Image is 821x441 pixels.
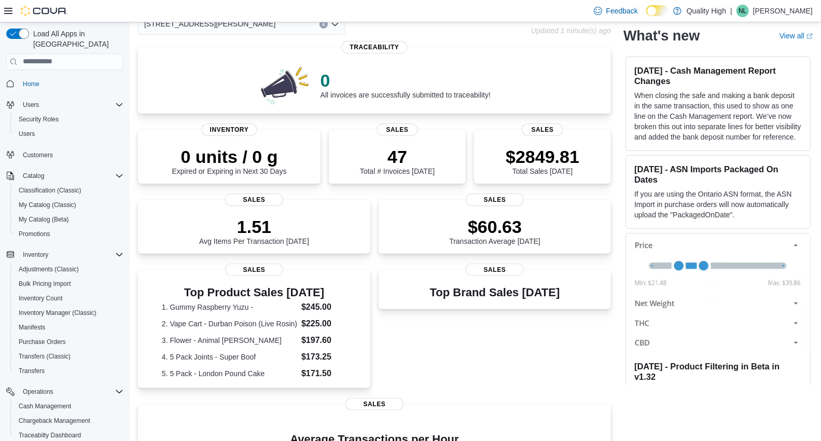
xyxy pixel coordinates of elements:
span: Inventory [202,123,257,136]
dt: 4. 5 Pack Joints - Super Boof [162,352,297,362]
h3: Top Brand Sales [DATE] [430,286,560,299]
a: Classification (Classic) [15,184,86,197]
dd: $245.00 [301,301,346,313]
span: Inventory Count [15,292,123,305]
span: Catalog [19,170,123,182]
a: Chargeback Management [15,415,94,427]
dd: $225.00 [301,318,346,330]
div: Expired or Expiring in Next 30 Days [172,146,287,175]
span: Feedback [606,6,638,16]
span: Operations [19,385,123,398]
dd: $197.60 [301,334,346,347]
span: Sales [377,123,418,136]
button: Clear input [319,20,328,29]
dd: $173.25 [301,351,346,363]
span: Cash Management [15,400,123,412]
div: Total Sales [DATE] [506,146,579,175]
span: Chargeback Management [15,415,123,427]
span: Transfers [19,367,45,375]
div: Total # Invoices [DATE] [360,146,435,175]
span: Sales [345,398,403,410]
button: Classification (Classic) [10,183,128,198]
span: Sales [466,194,524,206]
svg: External link [806,33,813,39]
button: Bulk Pricing Import [10,277,128,291]
button: Cash Management [10,399,128,414]
button: Open list of options [331,20,339,29]
span: Users [23,101,39,109]
span: My Catalog (Classic) [19,201,76,209]
span: Operations [23,388,53,396]
span: Cash Management [19,402,71,410]
span: Classification (Classic) [19,186,81,195]
span: Inventory [19,249,123,261]
a: Home [19,78,44,90]
input: Dark Mode [646,5,668,16]
a: Bulk Pricing Import [15,278,75,290]
img: 0 [258,64,312,105]
button: Operations [2,384,128,399]
span: Inventory Count [19,294,63,302]
button: Inventory [2,247,128,262]
a: Security Roles [15,113,63,126]
button: Catalog [19,170,48,182]
span: Promotions [15,228,123,240]
span: Users [15,128,123,140]
span: Dark Mode [646,16,647,17]
div: Transaction Average [DATE] [449,216,540,245]
button: Transfers (Classic) [10,349,128,364]
button: Inventory Manager (Classic) [10,306,128,320]
span: Manifests [15,321,123,334]
span: Inventory Manager (Classic) [19,309,96,317]
button: Adjustments (Classic) [10,262,128,277]
button: Users [10,127,128,141]
button: Security Roles [10,112,128,127]
span: Adjustments (Classic) [15,263,123,275]
p: $60.63 [449,216,540,237]
h3: [DATE] - ASN Imports Packaged On Dates [634,163,802,184]
span: Security Roles [19,115,59,123]
span: Bulk Pricing Import [15,278,123,290]
button: Users [19,99,43,111]
span: Customers [19,148,123,161]
dd: $171.50 [301,367,346,380]
div: All invoices are successfully submitted to traceability! [321,70,491,99]
span: Inventory [23,251,48,259]
span: Classification (Classic) [15,184,123,197]
dt: 1. Gummy Raspberry Yuzu - [162,302,297,312]
h3: Top Product Sales [DATE] [162,286,346,299]
a: Purchase Orders [15,336,70,348]
button: Customers [2,147,128,162]
button: Transfers [10,364,128,378]
p: Quality High [687,5,726,17]
button: Users [2,98,128,112]
p: $2849.81 [506,146,579,167]
span: Bulk Pricing Import [19,280,71,288]
span: Sales [225,194,283,206]
p: 47 [360,146,435,167]
a: Users [15,128,39,140]
a: Feedback [590,1,642,21]
span: Manifests [19,323,45,332]
button: Manifests [10,320,128,335]
button: Home [2,76,128,91]
span: Purchase Orders [15,336,123,348]
span: Security Roles [15,113,123,126]
span: Customers [23,151,53,159]
span: Sales [466,264,524,276]
div: Avg Items Per Transaction [DATE] [199,216,309,245]
button: Purchase Orders [10,335,128,349]
span: Sales [522,123,563,136]
span: My Catalog (Classic) [15,199,123,211]
a: View allExternal link [780,31,813,39]
span: Inventory Manager (Classic) [15,307,123,319]
span: Catalog [23,172,44,180]
h3: [DATE] - Cash Management Report Changes [634,65,802,86]
span: My Catalog (Beta) [15,213,123,226]
button: My Catalog (Beta) [10,212,128,227]
span: Promotions [19,230,50,238]
a: Cash Management [15,400,75,412]
span: Users [19,99,123,111]
a: Customers [19,149,57,161]
p: Updated 1 minute(s) ago [531,26,611,35]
